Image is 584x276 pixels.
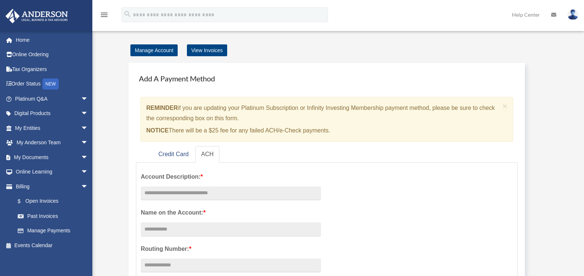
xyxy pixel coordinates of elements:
a: $Open Invoices [10,194,99,209]
a: My Documentsarrow_drop_down [5,150,99,165]
a: Digital Productsarrow_drop_down [5,106,99,121]
span: arrow_drop_down [81,135,96,151]
label: Name on the Account: [141,208,321,218]
i: search [123,10,132,18]
div: if you are updating your Platinum Subscription or Infinity Investing Membership payment method, p... [140,97,513,142]
button: Close [503,102,508,110]
a: Home [5,33,99,47]
label: Routing Number: [141,244,321,254]
span: arrow_drop_down [81,106,96,121]
a: Manage Payments [10,223,96,238]
a: menu [100,13,109,19]
a: My Entitiesarrow_drop_down [5,121,99,135]
label: Account Description: [141,172,321,182]
a: ACH [195,146,220,163]
a: Events Calendar [5,238,99,253]
span: arrow_drop_down [81,150,96,165]
span: $ [22,197,25,206]
img: Anderson Advisors Platinum Portal [3,9,70,23]
strong: REMINDER [146,105,178,111]
a: Online Learningarrow_drop_down [5,165,99,179]
a: Tax Organizers [5,62,99,77]
span: arrow_drop_down [81,91,96,107]
span: × [503,102,508,110]
i: menu [100,10,109,19]
a: My Anderson Teamarrow_drop_down [5,135,99,150]
a: Credit Card [153,146,195,163]
h4: Add A Payment Method [136,70,518,87]
span: arrow_drop_down [81,121,96,136]
a: Billingarrow_drop_down [5,179,99,194]
span: arrow_drop_down [81,165,96,180]
a: Online Ordering [5,47,99,62]
span: arrow_drop_down [81,179,96,194]
a: Order StatusNEW [5,77,99,92]
a: Past Invoices [10,209,99,223]
img: User Pic [567,9,578,20]
a: Manage Account [130,44,178,56]
a: Platinum Q&Aarrow_drop_down [5,91,99,106]
p: There will be a $25 fee for any failed ACH/e-Check payments. [146,125,500,136]
div: NEW [42,78,59,90]
strong: NOTICE [146,127,168,134]
a: View Invoices [187,44,227,56]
